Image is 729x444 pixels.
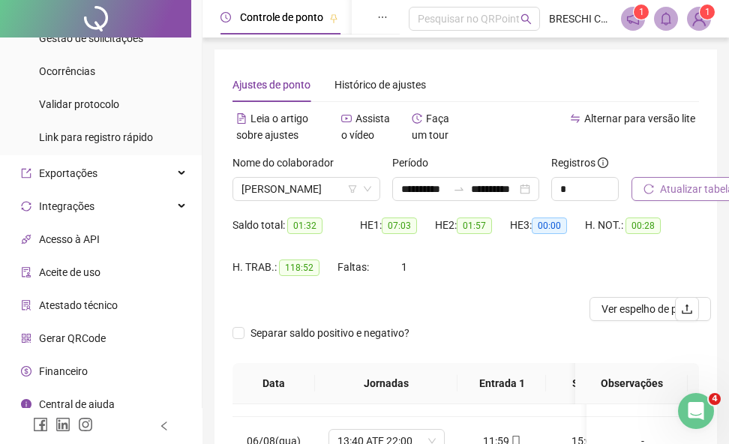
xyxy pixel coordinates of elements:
[659,12,673,25] span: bell
[33,417,48,432] span: facebook
[236,113,247,124] span: file-text
[412,113,422,124] span: history
[412,112,449,141] span: Faça um tour
[549,10,612,27] span: BRESCHI COMERCIO DE ALIMENTOS
[232,154,343,171] label: Nome do colaborador
[55,417,70,432] span: linkedin
[315,363,457,404] th: Jornadas
[39,266,100,278] span: Aceite de uso
[236,112,308,141] span: Leia o artigo sobre ajustes
[337,261,371,273] span: Faltas:
[220,12,231,22] span: clock-circle
[520,13,532,25] span: search
[21,234,31,244] span: api
[546,363,634,404] th: Saída 1
[584,112,695,124] span: Alternar para versão lite
[39,365,88,377] span: Financeiro
[232,217,360,234] div: Saldo total:
[585,217,682,234] div: H. NOT.:
[575,363,688,404] th: Observações
[626,12,640,25] span: notification
[392,154,438,171] label: Período
[232,79,310,91] span: Ajustes de ponto
[435,217,510,234] div: HE 2:
[377,12,388,22] span: ellipsis
[279,259,319,276] span: 118:52
[287,217,322,234] span: 01:32
[240,11,323,23] span: Controle de ponto
[457,217,492,234] span: 01:57
[241,178,371,200] span: YASMIM LIVIA SILVA
[39,332,106,344] span: Gerar QRCode
[39,131,153,143] span: Link para registro rápido
[39,98,119,110] span: Validar protocolo
[634,4,649,19] sup: 1
[570,113,580,124] span: swap
[625,217,661,234] span: 00:28
[348,184,357,193] span: filter
[39,299,118,311] span: Atestado técnico
[551,154,608,171] span: Registros
[21,333,31,343] span: qrcode
[232,259,337,276] div: H. TRAB.:
[688,7,710,30] img: 14300
[598,157,608,168] span: info-circle
[705,7,710,17] span: 1
[401,261,407,273] span: 1
[643,184,654,194] span: reload
[453,183,465,195] span: swap-right
[39,32,143,44] span: Gestão de solicitações
[21,399,31,409] span: info-circle
[232,363,315,404] th: Data
[21,366,31,376] span: dollar
[78,417,93,432] span: instagram
[360,217,435,234] div: HE 1:
[39,167,97,179] span: Exportações
[334,79,426,91] span: Histórico de ajustes
[21,168,31,178] span: export
[382,217,417,234] span: 07:03
[700,4,715,19] sup: Atualize o seu contato no menu Meus Dados
[639,7,644,17] span: 1
[601,301,699,317] span: Ver espelho de ponto
[341,113,352,124] span: youtube
[589,297,711,321] button: Ver espelho de ponto
[587,375,676,391] span: Observações
[532,217,567,234] span: 00:00
[39,200,94,212] span: Integrações
[341,112,390,141] span: Assista o vídeo
[39,398,115,410] span: Central de ajuda
[39,233,100,245] span: Acesso à API
[510,217,585,234] div: HE 3:
[709,393,721,405] span: 4
[453,183,465,195] span: to
[39,65,95,77] span: Ocorrências
[363,184,372,193] span: down
[21,201,31,211] span: sync
[159,421,169,431] span: left
[678,393,714,429] iframe: Intercom live chat
[244,325,415,341] span: Separar saldo positivo e negativo?
[21,300,31,310] span: solution
[329,13,338,22] span: pushpin
[681,303,693,315] span: upload
[457,363,546,404] th: Entrada 1
[21,267,31,277] span: audit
